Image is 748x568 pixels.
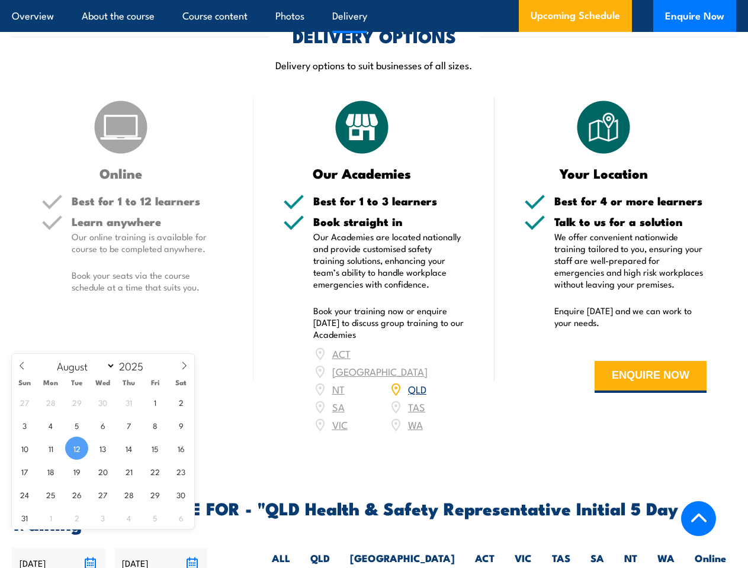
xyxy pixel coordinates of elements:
span: August 30, 2025 [169,483,192,506]
span: Sat [168,379,194,386]
span: Sun [12,379,38,386]
span: Wed [90,379,116,386]
span: August 10, 2025 [13,437,36,460]
p: Delivery options to suit businesses of all sizes. [12,58,736,72]
span: August 18, 2025 [39,460,62,483]
p: Our Academies are located nationally and provide customised safety training solutions, enhancing ... [313,231,466,290]
span: August 17, 2025 [13,460,36,483]
span: August 3, 2025 [13,414,36,437]
span: August 9, 2025 [169,414,192,437]
span: August 22, 2025 [143,460,166,483]
span: August 2, 2025 [169,390,192,414]
span: September 6, 2025 [169,506,192,529]
span: July 28, 2025 [39,390,62,414]
span: August 31, 2025 [13,506,36,529]
select: Month [52,358,116,373]
h5: Best for 1 to 3 learners [313,195,466,206]
h2: UPCOMING SCHEDULE FOR - "QLD Health & Safety Representative Initial 5 Day Training" [12,500,736,531]
a: QLD [408,382,426,396]
h3: Your Location [524,166,683,180]
input: Year [115,359,155,373]
span: August 24, 2025 [13,483,36,506]
span: August 25, 2025 [39,483,62,506]
span: August 11, 2025 [39,437,62,460]
span: August 21, 2025 [117,460,140,483]
h3: Our Academies [283,166,442,180]
span: September 3, 2025 [91,506,114,529]
span: July 31, 2025 [117,390,140,414]
span: August 28, 2025 [117,483,140,506]
span: July 30, 2025 [91,390,114,414]
span: July 29, 2025 [65,390,88,414]
span: August 14, 2025 [117,437,140,460]
span: July 27, 2025 [13,390,36,414]
span: September 1, 2025 [39,506,62,529]
span: August 19, 2025 [65,460,88,483]
span: August 13, 2025 [91,437,114,460]
p: Enquire [DATE] and we can work to your needs. [554,305,707,328]
h5: Best for 4 or more learners [554,195,707,206]
p: Book your seats via the course schedule at a time that suits you. [72,269,224,293]
p: We offer convenient nationwide training tailored to you, ensuring your staff are well-prepared fo... [554,231,707,290]
p: Book your training now or enquire [DATE] to discuss group training to our Academies [313,305,466,340]
span: September 2, 2025 [65,506,88,529]
span: September 5, 2025 [143,506,166,529]
h5: Talk to us for a solution [554,216,707,227]
span: August 1, 2025 [143,390,166,414]
h5: Book straight in [313,216,466,227]
p: Our online training is available for course to be completed anywhere. [72,231,224,254]
span: August 20, 2025 [91,460,114,483]
span: August 16, 2025 [169,437,192,460]
span: Thu [116,379,142,386]
h5: Best for 1 to 12 learners [72,195,224,206]
button: ENQUIRE NOW [595,361,707,393]
span: August 27, 2025 [91,483,114,506]
span: August 5, 2025 [65,414,88,437]
span: August 8, 2025 [143,414,166,437]
span: Tue [64,379,90,386]
h2: DELIVERY OPTIONS [293,28,456,43]
h3: Online [41,166,200,180]
span: August 23, 2025 [169,460,192,483]
span: Fri [142,379,168,386]
span: September 4, 2025 [117,506,140,529]
span: August 6, 2025 [91,414,114,437]
span: August 26, 2025 [65,483,88,506]
span: August 29, 2025 [143,483,166,506]
span: August 4, 2025 [39,414,62,437]
span: August 12, 2025 [65,437,88,460]
span: Mon [38,379,64,386]
span: August 15, 2025 [143,437,166,460]
span: August 7, 2025 [117,414,140,437]
h5: Learn anywhere [72,216,224,227]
